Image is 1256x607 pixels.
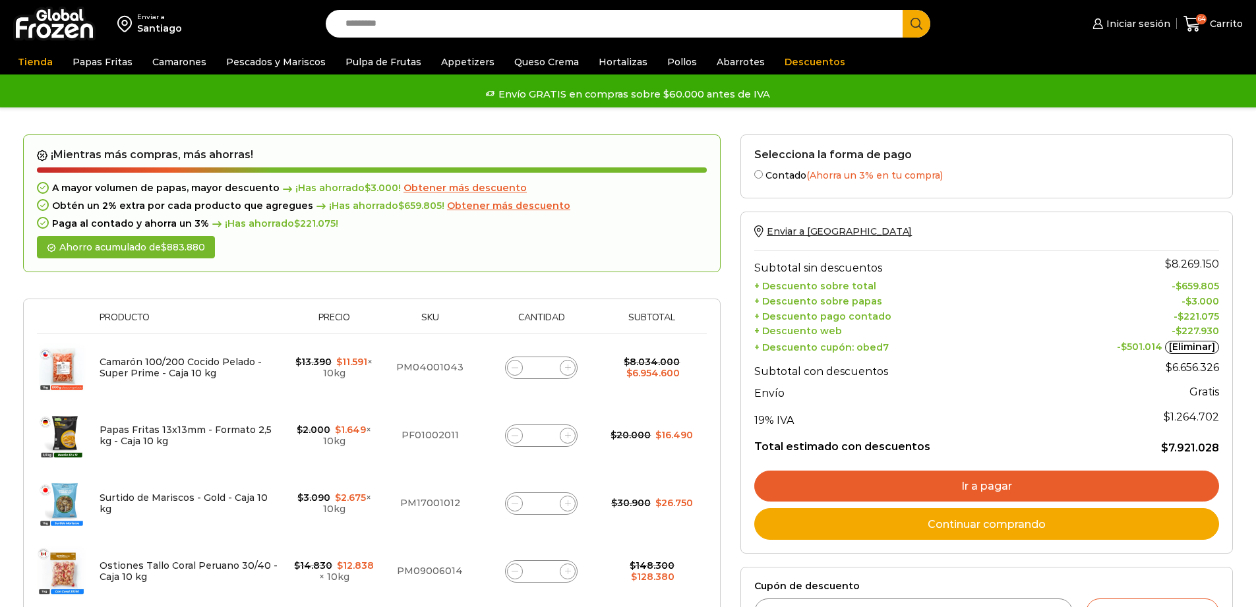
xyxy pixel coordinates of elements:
[398,200,404,212] span: $
[209,218,338,229] span: ¡Has ahorrado !
[754,148,1219,161] h2: Selecciona la forma de pago
[335,424,341,436] span: $
[37,236,215,259] div: Ahorro acumulado de
[335,492,341,504] span: $
[398,200,442,212] bdi: 659.805
[280,183,401,194] span: ¡Has ahorrado !
[661,49,703,74] a: Pollos
[754,508,1219,540] a: Continuar comprando
[1176,325,1219,337] bdi: 227.930
[1053,277,1219,293] td: -
[100,424,272,447] a: Papas Fritas 13x13mm - Formato 2,5 kg - Caja 10 kg
[336,356,367,368] bdi: 11.591
[1053,307,1219,322] td: -
[1121,341,1127,353] span: $
[754,251,1053,277] th: Subtotal sin descuentos
[287,333,381,402] td: × 10kg
[611,497,651,509] bdi: 30.900
[404,183,527,194] a: Obtener más descuento
[335,492,366,504] bdi: 2.675
[37,148,707,161] h2: ¡Mientras más compras, más ahorras!
[611,429,651,441] bdi: 20.000
[611,429,616,441] span: $
[297,424,330,436] bdi: 2.000
[1178,310,1183,322] span: $
[532,494,551,513] input: Product quantity
[100,356,262,379] a: Camarón 100/200 Cocido Pelado - Super Prime - Caja 10 kg
[1165,258,1219,270] bdi: 8.269.150
[1103,17,1170,30] span: Iniciar sesión
[294,560,300,571] span: $
[631,571,674,583] bdi: 128.380
[337,560,374,571] bdi: 12.838
[117,13,137,35] img: address-field-icon.svg
[754,322,1053,337] th: + Descuento web
[624,356,630,368] span: $
[297,424,303,436] span: $
[336,356,342,368] span: $
[1176,280,1219,292] bdi: 659.805
[626,367,680,379] bdi: 6.954.600
[754,170,763,179] input: Contado(Ahorra un 3% en tu compra)
[335,424,366,436] bdi: 1.649
[1196,14,1207,24] span: 64
[1164,411,1219,423] span: 1.264.702
[624,356,680,368] bdi: 8.034.000
[626,367,632,379] span: $
[294,217,336,229] bdi: 221.075
[1178,310,1219,322] bdi: 221.075
[365,182,371,194] span: $
[287,401,381,469] td: × 10kg
[381,537,479,605] td: PM09006014
[710,49,771,74] a: Abarrotes
[754,430,1053,455] th: Total estimado con descuentos
[337,560,343,571] span: $
[1053,292,1219,307] td: -
[381,469,479,537] td: PM17001012
[631,571,637,583] span: $
[287,537,381,605] td: × 10kg
[381,333,479,402] td: PM04001043
[404,182,527,194] span: Obtener más descuento
[754,292,1053,307] th: + Descuento sobre papas
[532,359,551,377] input: Product quantity
[754,403,1053,430] th: 19% IVA
[1165,341,1219,354] a: [Eliminar]
[1176,325,1181,337] span: $
[655,429,693,441] bdi: 16.490
[630,560,674,571] bdi: 148.300
[1183,9,1243,40] a: 64 Carrito
[1089,11,1170,37] a: Iniciar sesión
[447,200,570,212] span: Obtener más descuento
[434,49,501,74] a: Appetizers
[604,312,700,333] th: Subtotal
[903,10,930,38] button: Search button
[313,200,444,212] span: ¡Has ahorrado !
[137,22,182,35] div: Santiago
[508,49,585,74] a: Queso Crema
[37,200,707,212] div: Obtén un 2% extra por cada producto que agregues
[93,312,287,333] th: Producto
[1164,411,1170,423] span: $
[1207,17,1243,30] span: Carrito
[161,241,167,253] span: $
[365,182,398,194] bdi: 3.000
[294,560,332,571] bdi: 14.830
[806,169,943,181] span: (Ahorra un 3% en tu compra)
[754,381,1053,404] th: Envío
[1185,295,1219,307] bdi: 3.000
[1161,442,1219,454] bdi: 7.921.028
[1053,322,1219,337] td: -
[655,429,661,441] span: $
[146,49,213,74] a: Camarones
[655,497,693,509] bdi: 26.750
[295,356,301,368] span: $
[778,49,852,74] a: Descuentos
[1189,386,1219,398] strong: Gratis
[754,307,1053,322] th: + Descuento pago contado
[1053,337,1219,355] td: -
[1185,295,1191,307] span: $
[1165,258,1172,270] span: $
[479,312,604,333] th: Cantidad
[295,356,332,368] bdi: 13.390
